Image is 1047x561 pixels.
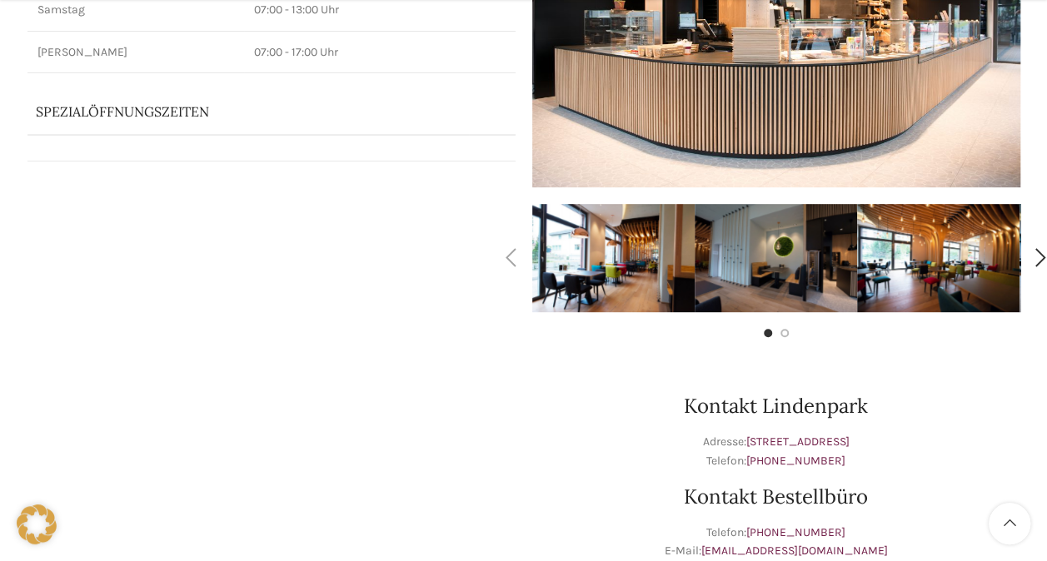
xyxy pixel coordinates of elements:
[254,44,506,61] p: 07:00 - 17:00 Uhr
[532,396,1020,416] h2: Kontakt Lindenpark
[532,204,695,312] div: 1 / 4
[746,454,845,468] a: [PHONE_NUMBER]
[532,524,1020,561] p: Telefon: E-Mail:
[695,204,857,312] div: 2 / 4
[857,204,1020,312] img: 006-e1571983941404
[254,2,506,18] p: 07:00 - 13:00 Uhr
[532,487,1020,507] h2: Kontakt Bestellbüro
[695,204,857,312] img: 002-1-e1571984059720
[701,544,888,558] a: [EMAIL_ADDRESS][DOMAIN_NAME]
[37,44,234,61] p: [PERSON_NAME]
[857,204,1020,312] div: 3 / 4
[532,433,1020,470] p: Adresse: Telefon:
[764,329,772,337] li: Go to slide 1
[989,503,1030,544] a: Scroll to top button
[532,204,695,312] img: 003-e1571984124433
[37,2,234,18] p: Samstag
[746,434,850,449] a: [STREET_ADDRESS]
[36,102,461,121] p: Spezialöffnungszeiten
[491,237,532,279] div: Previous slide
[746,525,845,539] a: [PHONE_NUMBER]
[780,329,789,337] li: Go to slide 2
